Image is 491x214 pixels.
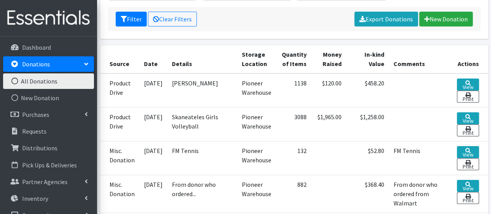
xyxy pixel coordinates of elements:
p: Partner Agencies [22,178,68,186]
td: 132 [276,141,311,175]
td: 882 [276,175,311,212]
p: Purchases [22,111,49,118]
th: Details [167,45,237,73]
a: Inventory [3,191,94,206]
td: [PERSON_NAME] [167,73,237,108]
th: Quantity of Items [276,45,311,73]
td: $52.80 [346,141,389,175]
a: View [457,112,479,124]
th: Comments [389,45,452,73]
td: $458.20 [346,73,389,108]
a: Distributions [3,140,94,156]
td: Product Drive [100,73,140,108]
td: FM Tennis [167,141,237,175]
td: Pioneer Warehouse [237,73,276,108]
a: All Donations [3,73,94,89]
p: Requests [22,127,47,135]
a: Dashboard [3,40,94,55]
td: 3088 [276,107,311,141]
td: Misc. Donation [100,141,140,175]
a: Pick Ups & Deliveries [3,157,94,173]
td: Pioneer Warehouse [237,175,276,212]
td: Pioneer Warehouse [237,107,276,141]
p: Distributions [22,144,57,152]
td: From donor who ordered... [167,175,237,212]
a: View [457,78,479,90]
a: Requests [3,124,94,139]
td: 1138 [276,73,311,108]
td: From donor who ordered from Walmart [389,175,452,212]
th: Source [100,45,140,73]
button: Filter [116,12,147,26]
a: Print [457,192,479,204]
a: Donations [3,56,94,72]
img: HumanEssentials [3,5,94,31]
a: View [457,180,479,192]
p: Dashboard [22,43,51,51]
a: View [457,146,479,158]
td: Misc. Donation [100,175,140,212]
a: Print [457,158,479,170]
td: $1,965.00 [311,107,346,141]
td: [DATE] [139,141,167,175]
p: Inventory [22,195,48,202]
a: Partner Agencies [3,174,94,190]
th: In-kind Value [346,45,389,73]
a: Print [457,124,479,136]
a: Purchases [3,107,94,122]
a: Export Donations [354,12,418,26]
td: [DATE] [139,73,167,108]
td: Pioneer Warehouse [237,141,276,175]
a: New Donation [419,12,473,26]
th: Actions [452,45,488,73]
a: New Donation [3,90,94,106]
td: $1,258.00 [346,107,389,141]
th: Date [139,45,167,73]
td: $368.40 [346,175,389,212]
td: [DATE] [139,175,167,212]
a: Clear Filters [148,12,197,26]
th: Money Raised [311,45,346,73]
p: Pick Ups & Deliveries [22,161,77,169]
a: Print [457,90,479,103]
td: Skaneateles Girls Volleyball [167,107,237,141]
td: $120.00 [311,73,346,108]
p: Donations [22,60,50,68]
td: FM Tennis [389,141,452,175]
th: Storage Location [237,45,276,73]
td: Product Drive [100,107,140,141]
td: [DATE] [139,107,167,141]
